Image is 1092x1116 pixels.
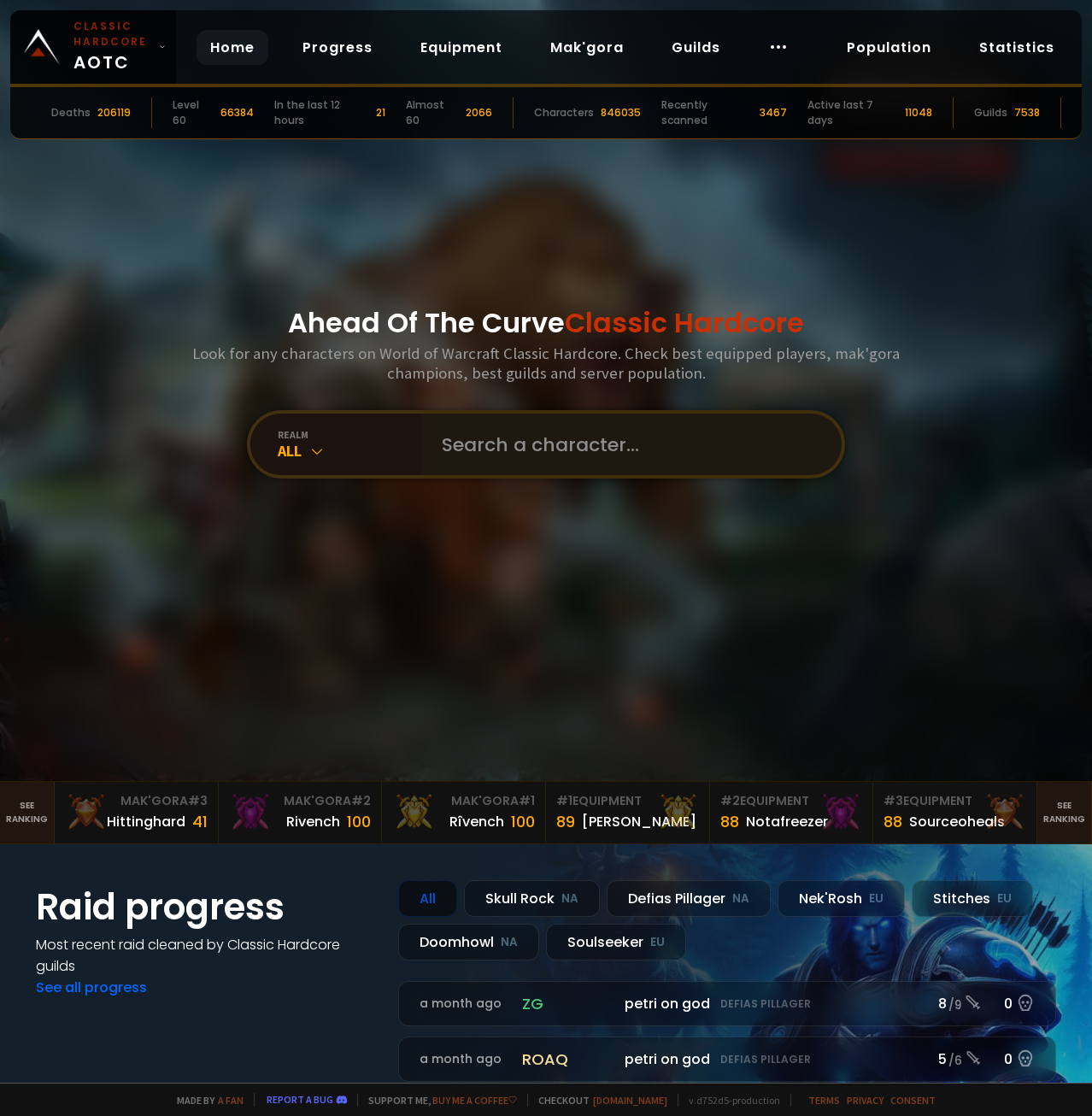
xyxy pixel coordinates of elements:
a: Mak'Gora#1Rîvench100 [382,782,546,843]
input: Search a character... [432,414,821,475]
a: #1Equipment89[PERSON_NAME] [546,782,710,843]
div: In the last 12 hours [274,97,370,128]
a: Classic HardcoreAOTC [10,10,176,84]
span: Made by [167,1094,244,1107]
small: Classic Hardcore [73,19,152,50]
a: Progress [289,30,386,65]
a: #3Equipment88Sourceoheals [873,782,1037,843]
a: Consent [890,1094,936,1107]
div: Recently scanned [661,97,753,128]
h3: Look for any characters on World of Warcraft Classic Hardcore. Check best equipped players, mak'g... [185,344,907,383]
a: Privacy [847,1094,884,1107]
h1: Ahead Of The Curve [288,302,804,344]
a: Home [197,30,268,65]
div: 206119 [97,105,131,120]
div: 3467 [760,105,787,120]
div: Soulseeker [546,924,686,960]
div: 88 [720,810,739,833]
div: realm [278,428,421,441]
div: Almost 60 [406,97,458,128]
a: See all progress [36,978,147,997]
div: Deaths [51,105,91,120]
div: Notafreezer [746,811,828,832]
div: Doomhowl [398,924,539,960]
a: Seeranking [1037,782,1092,843]
small: NA [561,890,578,907]
span: Classic Hardcore [565,303,804,342]
div: Hittinghard [107,811,185,832]
small: EU [997,890,1012,907]
a: [DOMAIN_NAME] [593,1094,667,1107]
div: Rivench [286,811,340,832]
small: EU [650,934,665,951]
div: Active last 7 days [807,97,898,128]
span: Checkout [527,1094,667,1107]
h4: Most recent raid cleaned by Classic Hardcore guilds [36,934,378,977]
span: # 3 [188,792,208,809]
a: Population [833,30,945,65]
a: a month agozgpetri on godDefias Pillager8 /90 [398,981,1056,1026]
div: Nek'Rosh [778,880,905,917]
a: Mak'Gora#2Rivench100 [219,782,383,843]
a: a fan [218,1094,244,1107]
div: 41 [192,810,208,833]
a: Mak'Gora#3Hittinghard41 [55,782,219,843]
div: Defias Pillager [607,880,771,917]
div: 100 [511,810,535,833]
div: Equipment [720,792,863,810]
small: NA [732,890,749,907]
div: 66384 [220,105,254,120]
div: Stitches [912,880,1033,917]
div: 88 [884,810,902,833]
div: Guilds [974,105,1007,120]
div: All [278,441,421,461]
a: Equipment [407,30,516,65]
span: # 1 [519,792,535,809]
span: # 1 [556,792,572,809]
div: 7538 [1014,105,1040,120]
span: v. d752d5 - production [678,1094,780,1107]
div: 2066 [466,105,492,120]
a: Report a bug [267,1093,333,1106]
div: Equipment [556,792,699,810]
a: a month agoroaqpetri on godDefias Pillager5 /60 [398,1037,1056,1082]
div: 21 [376,105,385,120]
div: Level 60 [173,97,214,128]
div: 11048 [905,105,932,120]
div: Characters [534,105,594,120]
div: 100 [347,810,371,833]
div: Rîvench [449,811,504,832]
div: Mak'Gora [229,792,372,810]
div: Skull Rock [464,880,600,917]
small: EU [869,890,884,907]
span: # 3 [884,792,903,809]
span: # 2 [351,792,371,809]
div: Sourceoheals [909,811,1005,832]
div: Mak'Gora [392,792,535,810]
a: #2Equipment88Notafreezer [710,782,874,843]
div: [PERSON_NAME] [582,811,696,832]
h1: Raid progress [36,880,378,934]
div: Equipment [884,792,1026,810]
div: 846035 [601,105,641,120]
small: NA [501,934,518,951]
span: AOTC [73,19,152,75]
a: Guilds [658,30,734,65]
div: All [398,880,457,917]
a: Terms [808,1094,840,1107]
span: Support me, [357,1094,517,1107]
div: Mak'Gora [65,792,208,810]
span: # 2 [720,792,740,809]
a: Statistics [966,30,1068,65]
div: 89 [556,810,575,833]
a: Buy me a coffee [432,1094,517,1107]
a: Mak'gora [537,30,637,65]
